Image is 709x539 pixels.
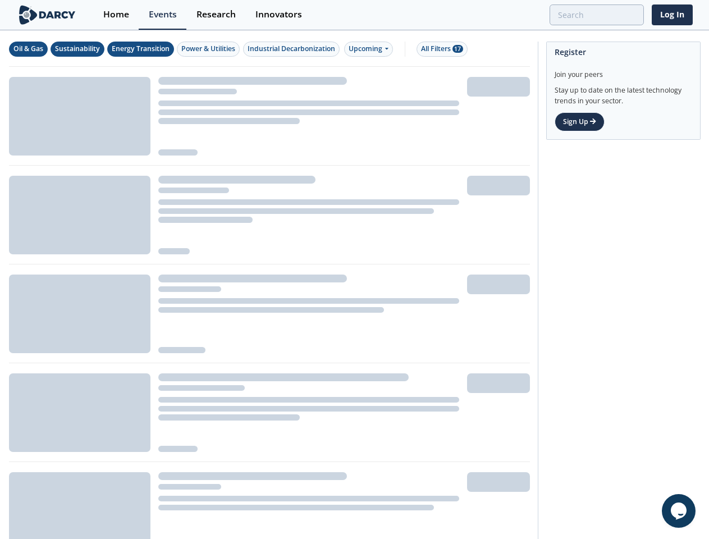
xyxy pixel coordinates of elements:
[13,44,43,54] div: Oil & Gas
[555,42,692,62] div: Register
[177,42,240,57] button: Power & Utilities
[112,44,170,54] div: Energy Transition
[421,44,463,54] div: All Filters
[196,10,236,19] div: Research
[417,42,468,57] button: All Filters 17
[344,42,393,57] div: Upcoming
[248,44,335,54] div: Industrial Decarbonization
[555,112,605,131] a: Sign Up
[550,4,644,25] input: Advanced Search
[51,42,104,57] button: Sustainability
[17,5,78,25] img: logo-wide.svg
[652,4,693,25] a: Log In
[452,45,463,53] span: 17
[555,62,692,80] div: Join your peers
[107,42,174,57] button: Energy Transition
[555,80,692,106] div: Stay up to date on the latest technology trends in your sector.
[662,494,698,528] iframe: chat widget
[181,44,235,54] div: Power & Utilities
[103,10,129,19] div: Home
[149,10,177,19] div: Events
[9,42,48,57] button: Oil & Gas
[255,10,302,19] div: Innovators
[243,42,340,57] button: Industrial Decarbonization
[55,44,100,54] div: Sustainability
